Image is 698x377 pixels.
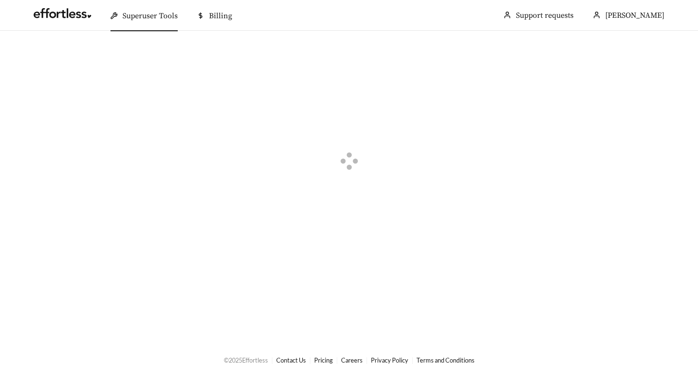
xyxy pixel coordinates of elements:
[605,11,664,20] span: [PERSON_NAME]
[122,11,178,21] span: Superuser Tools
[209,11,232,21] span: Billing
[516,11,574,20] a: Support requests
[341,356,363,364] a: Careers
[314,356,333,364] a: Pricing
[371,356,408,364] a: Privacy Policy
[416,356,475,364] a: Terms and Conditions
[224,356,268,364] span: © 2025 Effortless
[276,356,306,364] a: Contact Us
